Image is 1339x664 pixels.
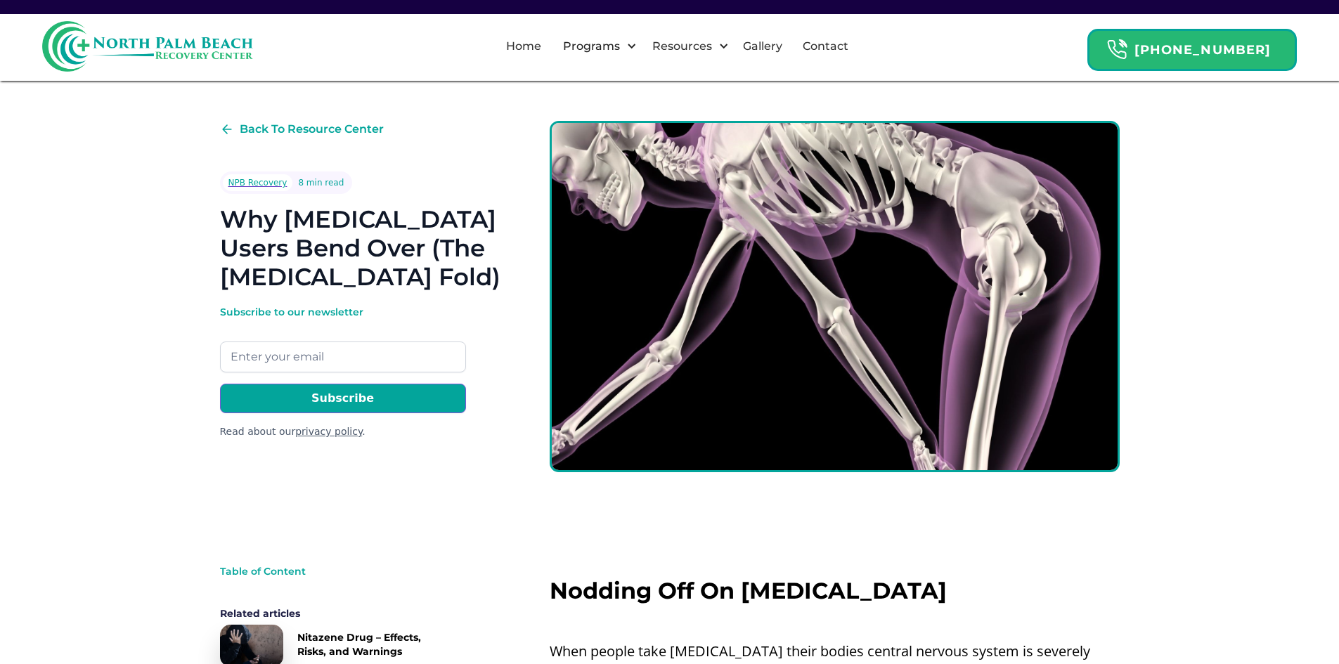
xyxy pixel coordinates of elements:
[298,176,344,190] div: 8 min read
[794,24,857,69] a: Contact
[228,176,287,190] div: NPB Recovery
[220,424,466,439] div: Read about our .
[551,24,640,69] div: Programs
[1087,22,1297,71] a: Header Calendar Icons[PHONE_NUMBER]
[1134,42,1271,58] strong: [PHONE_NUMBER]
[220,121,384,138] a: Back To Resource Center
[550,578,1120,604] h2: Nodding Off On [MEDICAL_DATA]
[220,341,466,372] input: Enter your email
[220,384,466,413] input: Subscribe
[220,564,445,578] div: Table of Content
[640,24,732,69] div: Resources
[223,174,293,191] a: NPB Recovery
[240,121,384,138] div: Back To Resource Center
[220,606,445,620] div: Related articles
[297,630,445,658] div: Nitazene Drug – Effects, Risks, and Warnings
[550,611,1120,633] p: ‍
[220,305,466,439] form: Email Form
[295,426,362,437] a: privacy policy
[1106,39,1127,60] img: Header Calendar Icons
[220,305,466,319] div: Subscribe to our newsletter
[498,24,550,69] a: Home
[649,38,716,55] div: Resources
[220,205,505,291] h1: Why [MEDICAL_DATA] Users Bend Over (The [MEDICAL_DATA] Fold)
[735,24,791,69] a: Gallery
[559,38,623,55] div: Programs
